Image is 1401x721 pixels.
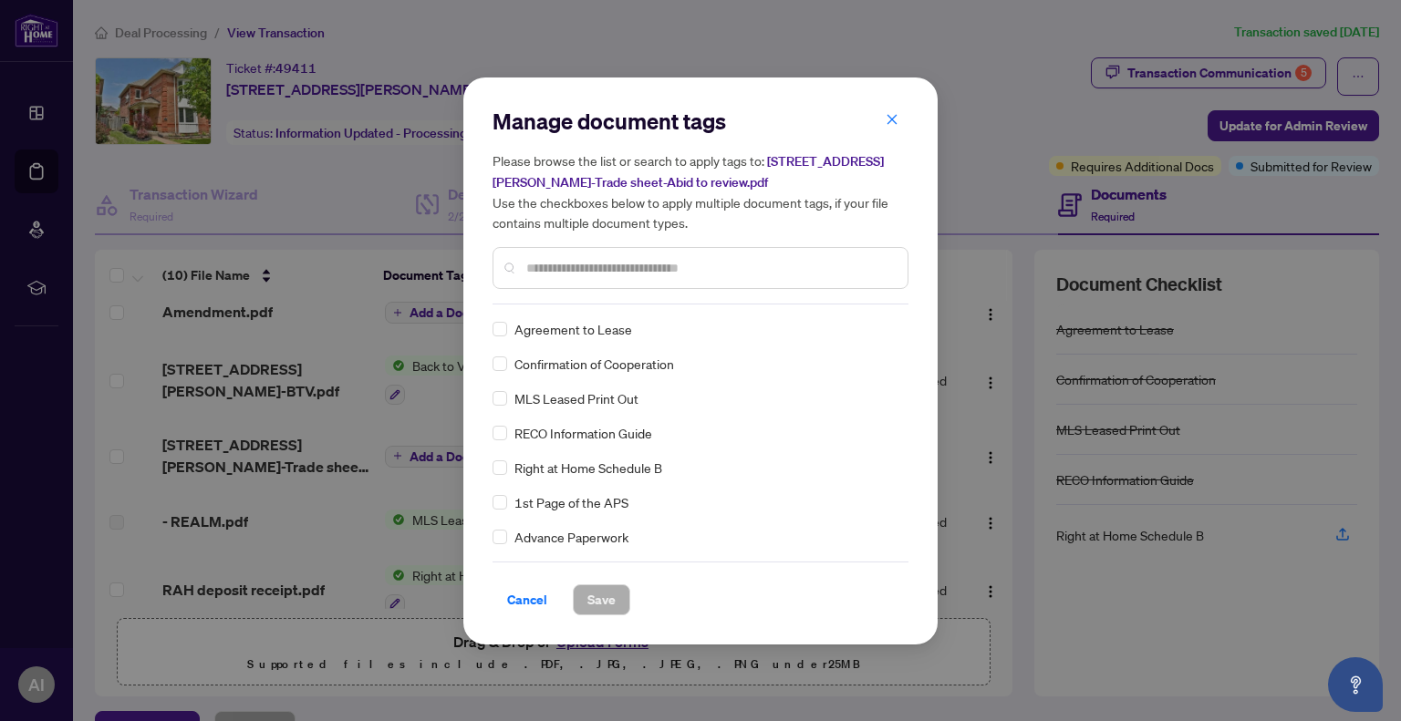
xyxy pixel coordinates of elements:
span: Cancel [507,585,547,614]
span: Confirmation of Cooperation [514,354,674,374]
span: 1st Page of the APS [514,492,628,512]
span: Advance Paperwork [514,527,628,547]
button: Open asap [1328,657,1383,712]
h2: Manage document tags [493,107,908,136]
span: MLS Leased Print Out [514,388,638,408]
span: [STREET_ADDRESS][PERSON_NAME]-Trade sheet-Abid to review.pdf [493,153,884,191]
h5: Please browse the list or search to apply tags to: Use the checkboxes below to apply multiple doc... [493,150,908,232]
span: Agreement to Lease [514,319,632,339]
button: Save [573,584,630,615]
span: RECO Information Guide [514,423,652,443]
span: close [886,113,898,126]
button: Cancel [493,584,562,615]
span: Right at Home Schedule B [514,458,662,478]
